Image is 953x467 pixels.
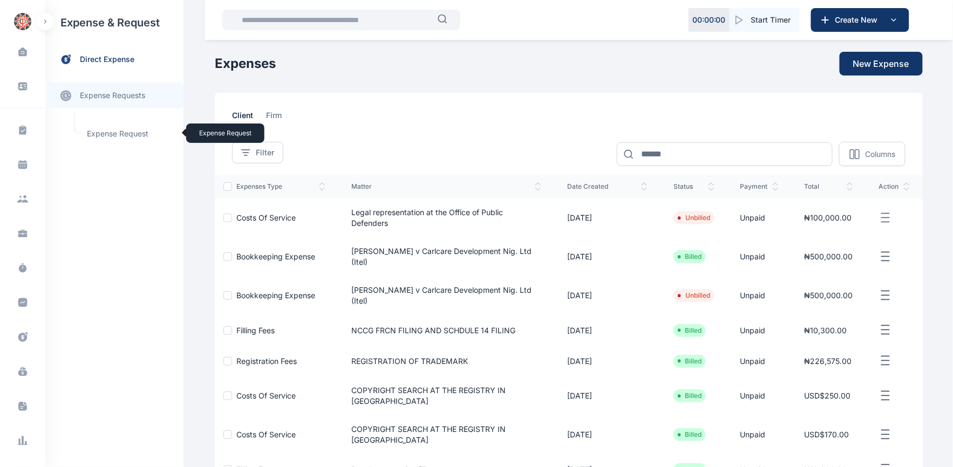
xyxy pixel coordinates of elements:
[805,326,847,335] span: ₦10,300.00
[338,198,554,237] td: Legal representation at the Office of Public Defenders
[232,142,283,163] button: Filter
[554,376,661,415] td: [DATE]
[727,415,792,454] td: Unpaid
[831,15,887,25] span: Create New
[692,15,726,25] p: 00 : 00 : 00
[678,357,702,366] li: Billed
[678,326,702,335] li: Billed
[805,391,851,400] span: USD$250.00
[811,8,909,32] button: Create New
[236,430,296,439] a: Costs of Service
[236,213,296,222] a: Costs of Service
[673,182,714,191] span: status
[45,74,183,108] div: expense requests
[678,252,702,261] li: Billed
[256,147,274,158] span: Filter
[338,315,554,346] td: NCCG FRCN FILING AND SCHDULE 14 FILING
[351,182,541,191] span: matter
[236,291,315,300] a: Bookkeeping Expense
[266,110,295,127] a: firm
[338,376,554,415] td: COPYRIGHT SEARCH AT THE REGISTRY IN [GEOGRAPHIC_DATA]
[554,198,661,237] td: [DATE]
[853,57,909,70] span: New Expense
[236,391,296,400] a: Costs of Service
[567,182,648,191] span: date created
[805,182,853,191] span: total
[236,356,297,366] a: Registration Fees
[338,415,554,454] td: COPYRIGHT SEARCH AT THE REGISTRY IN [GEOGRAPHIC_DATA]
[236,252,315,261] a: Bookkeeping Expense
[805,430,849,439] span: USD$170.00
[727,237,792,276] td: Unpaid
[730,8,800,32] button: Start Timer
[805,356,852,366] span: ₦226,575.00
[839,142,906,166] button: Columns
[678,291,710,300] li: Unbilled
[805,291,853,300] span: ₦500,000.00
[232,110,266,127] a: client
[554,276,661,315] td: [DATE]
[727,198,792,237] td: Unpaid
[236,182,325,191] span: expenses type
[266,110,282,127] span: firm
[80,123,178,144] a: Expense RequestExpense Request
[554,315,661,346] td: [DATE]
[45,45,183,74] a: direct expense
[554,346,661,376] td: [DATE]
[740,182,779,191] span: payment
[727,376,792,415] td: Unpaid
[727,276,792,315] td: Unpaid
[80,123,178,144] span: Expense Request
[879,182,910,191] span: action
[232,110,253,127] span: client
[215,55,276,72] h1: Expenses
[678,214,710,222] li: Unbilled
[554,237,661,276] td: [DATE]
[338,276,554,315] td: [PERSON_NAME] v Carlcare Development Nig. Ltd (Itel)
[45,83,183,108] a: expense requests
[338,237,554,276] td: [PERSON_NAME] v Carlcare Development Nig. Ltd (Itel)
[678,430,702,439] li: Billed
[805,213,852,222] span: ₦100,000.00
[727,346,792,376] td: Unpaid
[727,315,792,346] td: Unpaid
[236,326,275,335] a: Filling Fees
[805,252,853,261] span: ₦500,000.00
[751,15,791,25] span: Start Timer
[338,346,554,376] td: REGISTRATION OF TRADEMARK
[840,52,923,75] button: New Expense
[80,54,134,65] span: direct expense
[678,392,702,400] li: Billed
[865,149,895,160] p: Columns
[554,415,661,454] td: [DATE]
